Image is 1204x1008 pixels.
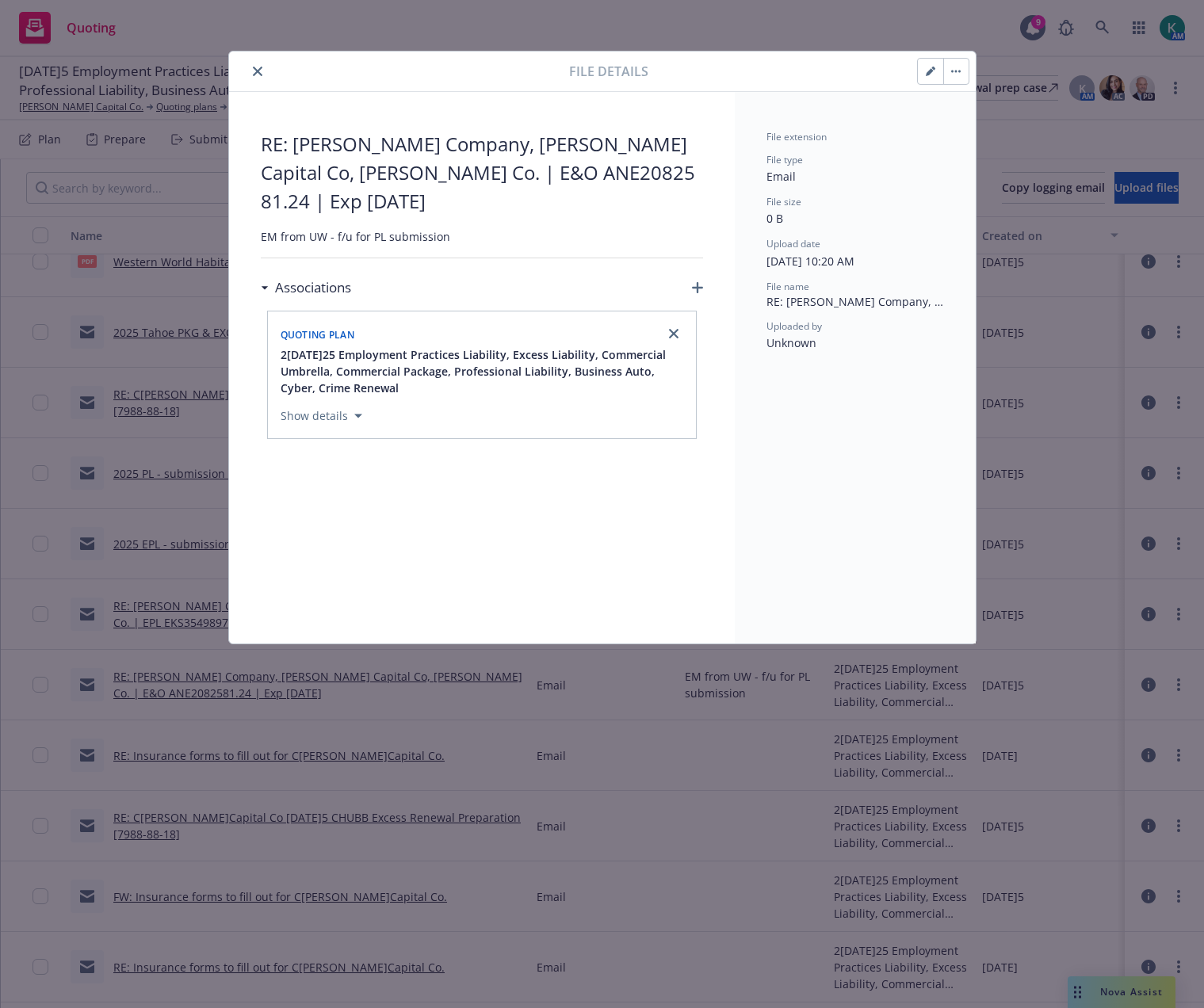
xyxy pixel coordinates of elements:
button: 2[DATE]25 Employment Practices Liability, Excess Liability, Commercial Umbrella, Commercial Packa... [281,346,686,396]
h3: Associations [275,277,351,298]
span: File type [766,153,803,166]
span: File size [766,195,801,208]
a: close [664,324,683,343]
span: Upload date [766,237,820,250]
span: EM from UW - f/u for PL submission [261,228,703,245]
button: Show details [274,407,369,426]
span: [DATE] 10:20 AM [766,254,854,269]
span: Quoting plan [281,328,355,342]
span: RE: [PERSON_NAME] Company, [PERSON_NAME] Capital Co, [PERSON_NAME] Co. | E&O ANE2082581.24 | Exp ... [766,293,944,310]
span: Uploaded by [766,319,822,333]
span: 0 B [766,211,783,226]
span: Unknown [766,335,816,350]
button: close [248,62,267,81]
span: File extension [766,130,827,143]
span: File details [569,62,648,81]
div: Associations [261,277,351,298]
span: RE: [PERSON_NAME] Company, [PERSON_NAME] Capital Co, [PERSON_NAME] Co. | E&O ANE2082581.24 | Exp ... [261,130,703,216]
span: File name [766,280,809,293]
span: Email [766,169,796,184]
